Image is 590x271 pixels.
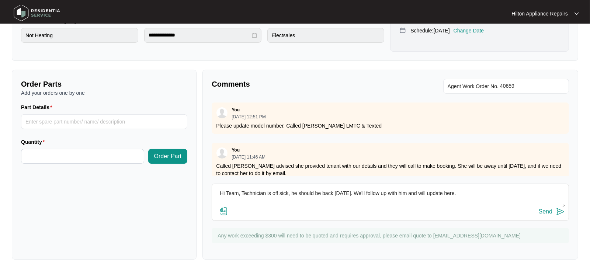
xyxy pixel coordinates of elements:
[232,115,265,119] p: [DATE] 12:51 PM
[232,107,240,113] p: You
[575,12,579,15] img: dropdown arrow
[539,208,552,215] div: Send
[267,28,385,43] input: Purchased From
[216,162,565,177] p: Called [PERSON_NAME] advised she provided tenant with our details and they will call to make book...
[216,107,228,118] img: user.svg
[399,27,406,34] img: map-pin
[21,149,144,163] input: Quantity
[232,155,265,159] p: [DATE] 11:46 AM
[21,104,55,111] label: Part Details
[216,188,565,207] textarea: Hi Team, Technician is off sick, he should be back [DATE]. We'll follow up with him and will upda...
[511,10,568,17] p: Hilton Appliance Repairs
[21,114,187,129] input: Part Details
[219,207,228,216] img: file-attachment-doc.svg
[21,89,187,97] p: Add your orders one by one
[216,147,228,159] img: user.svg
[410,27,450,34] p: Schedule: [DATE]
[556,207,565,216] img: send-icon.svg
[216,122,565,129] p: Please update model number. Called [PERSON_NAME] LMTC & Texted
[154,152,182,161] span: Order Part
[454,27,484,34] p: Change Date
[11,2,63,24] img: residentia service logo
[500,82,565,91] input: Add Agent Work Order No.
[212,79,385,89] p: Comments
[148,149,188,164] button: Order Part
[232,147,240,153] p: You
[21,79,187,89] p: Order Parts
[539,207,565,217] button: Send
[218,232,565,239] p: Any work exceeding $300 will need to be quoted and requires approval, please email quote to [EMAI...
[21,28,138,43] input: Product Fault or Query
[448,82,499,91] span: Agent Work Order No.
[149,31,250,39] input: Date Purchased
[21,138,48,146] label: Quantity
